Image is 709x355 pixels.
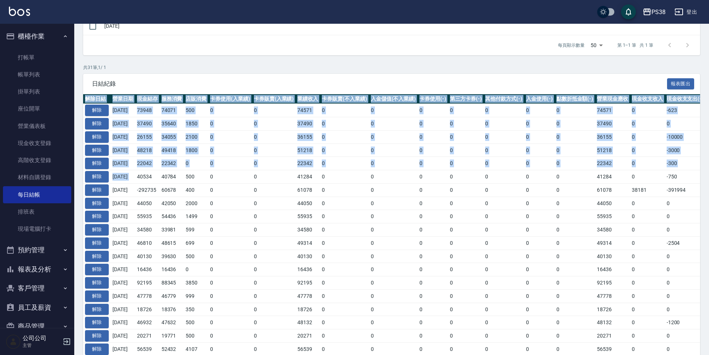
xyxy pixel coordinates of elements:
[111,210,135,223] td: [DATE]
[135,157,160,170] td: 22042
[483,250,524,263] td: 0
[160,117,184,131] td: 35640
[524,144,555,157] td: 0
[418,94,448,104] th: 卡券使用(-)
[524,223,555,237] td: 0
[555,94,595,104] th: 點數折抵金額(-)
[295,157,320,170] td: 22342
[483,197,524,210] td: 0
[630,236,665,250] td: 0
[135,250,160,263] td: 40130
[483,144,524,157] td: 0
[483,94,524,104] th: 其他付款方式(-)
[555,263,595,276] td: 0
[160,183,184,197] td: 60678
[295,263,320,276] td: 16436
[448,130,484,144] td: 0
[295,183,320,197] td: 61078
[630,130,665,144] td: 0
[418,170,448,184] td: 0
[630,117,665,131] td: 0
[595,170,630,184] td: 41284
[208,183,252,197] td: 0
[135,183,160,197] td: -292735
[252,197,296,210] td: 0
[555,144,595,157] td: 0
[83,94,111,104] th: 解除日結
[448,170,484,184] td: 0
[483,236,524,250] td: 0
[111,144,135,157] td: [DATE]
[524,94,555,104] th: 入金使用(-)
[160,210,184,223] td: 54436
[448,117,484,131] td: 0
[555,223,595,237] td: 0
[418,157,448,170] td: 0
[672,5,700,19] button: 登出
[85,105,109,116] button: 解除
[295,210,320,223] td: 55935
[320,223,369,237] td: 0
[524,210,555,223] td: 0
[524,130,555,144] td: 0
[320,104,369,117] td: 0
[23,335,61,342] h5: 公司公司
[667,80,695,87] a: 報表匯出
[85,131,109,143] button: 解除
[555,104,595,117] td: 0
[135,276,160,290] td: 92195
[160,223,184,237] td: 33981
[595,104,630,117] td: 74571
[85,264,109,275] button: 解除
[3,260,71,279] button: 報表及分析
[184,223,208,237] td: 599
[588,35,605,55] div: 50
[85,198,109,209] button: 解除
[208,276,252,290] td: 0
[665,157,706,170] td: -300
[418,197,448,210] td: 0
[320,250,369,263] td: 0
[483,183,524,197] td: 0
[665,250,706,263] td: 0
[252,263,296,276] td: 0
[111,130,135,144] td: [DATE]
[111,223,135,237] td: [DATE]
[524,236,555,250] td: 0
[6,334,21,349] img: Person
[320,236,369,250] td: 0
[3,49,71,66] a: 打帳單
[135,236,160,250] td: 46810
[630,263,665,276] td: 0
[85,277,109,289] button: 解除
[184,183,208,197] td: 400
[252,130,296,144] td: 0
[92,80,667,88] span: 日結紀錄
[555,250,595,263] td: 0
[160,144,184,157] td: 49418
[320,197,369,210] td: 0
[665,117,706,131] td: 0
[555,183,595,197] td: 0
[418,104,448,117] td: 0
[3,186,71,203] a: 每日結帳
[665,144,706,157] td: -3000
[184,210,208,223] td: 1499
[208,117,252,131] td: 0
[483,170,524,184] td: 0
[184,236,208,250] td: 699
[135,170,160,184] td: 40534
[595,223,630,237] td: 34580
[3,135,71,152] a: 現金收支登錄
[448,104,484,117] td: 0
[630,94,665,104] th: 現金收支收入
[160,197,184,210] td: 42050
[3,317,71,336] button: 商品管理
[3,203,71,220] a: 排班表
[160,236,184,250] td: 48615
[295,130,320,144] td: 36155
[184,276,208,290] td: 3850
[320,117,369,131] td: 0
[3,83,71,100] a: 掛單列表
[208,104,252,117] td: 0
